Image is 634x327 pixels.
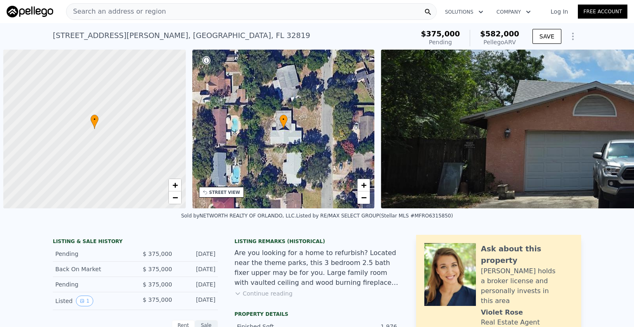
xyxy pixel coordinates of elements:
a: Free Account [578,5,627,19]
a: Zoom in [169,179,181,191]
div: Back On Market [55,265,129,273]
button: Show Options [565,28,581,45]
div: Listed by RE/MAX SELECT GROUP (Stellar MLS #MFRO6315850) [296,213,453,219]
span: $ 375,000 [143,266,172,272]
button: SAVE [532,29,561,44]
img: Pellego [7,6,53,17]
div: [DATE] [179,250,215,258]
div: Pellego ARV [480,38,519,46]
span: $ 375,000 [143,296,172,303]
div: Pending [421,38,460,46]
div: • [90,115,99,129]
div: • [279,115,288,129]
div: Listed [55,296,129,306]
div: Ask about this property [481,243,573,266]
div: Violet Rose [481,308,523,317]
div: Listing Remarks (Historical) [234,238,400,245]
button: Continue reading [234,289,293,298]
span: − [172,192,177,203]
div: Pending [55,280,129,289]
div: Property details [234,311,400,317]
div: STREET VIEW [209,189,240,196]
button: View historical data [76,296,93,306]
span: • [279,116,288,123]
div: LISTING & SALE HISTORY [53,238,218,246]
span: $375,000 [421,29,460,38]
div: [DATE] [179,280,215,289]
a: Zoom out [169,191,181,204]
span: $582,000 [480,29,519,38]
div: [STREET_ADDRESS][PERSON_NAME] , [GEOGRAPHIC_DATA] , FL 32819 [53,30,310,41]
div: [DATE] [179,265,215,273]
span: $ 375,000 [143,251,172,257]
div: Pending [55,250,129,258]
a: Zoom in [357,179,370,191]
span: $ 375,000 [143,281,172,288]
span: + [361,180,367,190]
span: Search an address or region [66,7,166,17]
a: Log In [541,7,578,16]
span: • [90,116,99,123]
button: Solutions [438,5,490,19]
a: Zoom out [357,191,370,204]
span: − [361,192,367,203]
div: Are you looking for a home to refurbish? Located near the theme parks, this 3 bedroom 2.5 bath fi... [234,248,400,288]
div: [PERSON_NAME] holds a broker license and personally invests in this area [481,266,573,306]
span: + [172,180,177,190]
div: Sold by NETWORTH REALTY OF ORLANDO, LLC . [181,213,296,219]
button: Company [490,5,537,19]
div: [DATE] [179,296,215,306]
